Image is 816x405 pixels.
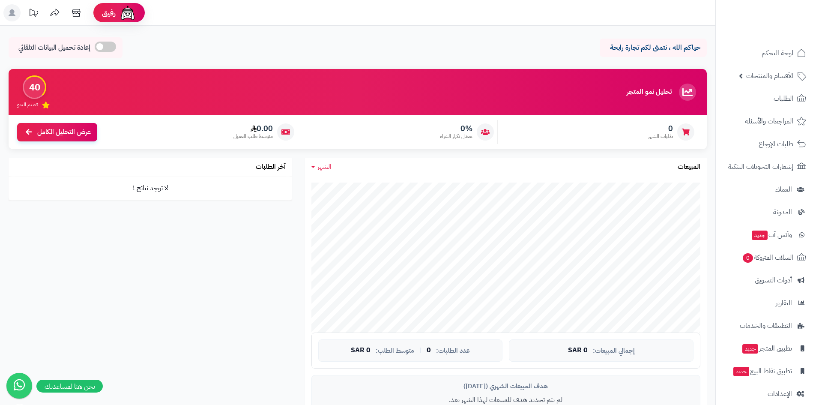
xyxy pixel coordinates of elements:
a: تطبيق نقاط البيعجديد [721,361,811,381]
a: وآتس آبجديد [721,225,811,245]
span: | [419,347,421,354]
a: العملاء [721,179,811,200]
span: طلبات الإرجاع [759,138,793,150]
a: تحديثات المنصة [23,4,44,24]
p: لم يتم تحديد هدف للمبيعات لهذا الشهر بعد. [318,395,693,405]
a: عرض التحليل الكامل [17,123,97,141]
span: 0 [743,253,753,263]
span: السلات المتروكة [742,252,793,264]
span: لوحة التحكم [762,47,793,59]
span: إعادة تحميل البيانات التلقائي [18,43,90,53]
span: الأقسام والمنتجات [746,70,793,82]
span: الطلبات [774,93,793,105]
a: الإعدادات [721,384,811,404]
a: الشهر [311,162,332,172]
span: التقارير [776,297,792,309]
span: المراجعات والأسئلة [745,115,793,127]
span: 0% [440,124,472,133]
span: إشعارات التحويلات البنكية [728,161,793,173]
img: logo-2.png [758,24,808,42]
span: الشهر [317,162,332,172]
a: المدونة [721,202,811,222]
a: إشعارات التحويلات البنكية [721,156,811,177]
span: متوسط طلب العميل [233,133,273,140]
a: أدوات التسويق [721,270,811,291]
a: المراجعات والأسئلة [721,111,811,132]
span: تطبيق المتجر [741,342,792,354]
span: معدل تكرار الشراء [440,133,472,140]
span: 0 [648,124,673,133]
a: الطلبات [721,88,811,109]
span: متوسط الطلب: [376,347,414,354]
span: تطبيق نقاط البيع [732,365,792,377]
span: أدوات التسويق [755,274,792,286]
a: طلبات الإرجاع [721,134,811,154]
span: عرض التحليل الكامل [37,127,91,137]
h3: آخر الطلبات [256,163,286,171]
a: التطبيقات والخدمات [721,315,811,336]
h3: المبيعات [678,163,700,171]
a: لوحة التحكم [721,43,811,63]
span: الإعدادات [768,388,792,400]
span: طلبات الشهر [648,133,673,140]
span: رفيق [102,8,116,18]
span: 0 SAR [568,347,588,354]
span: عدد الطلبات: [436,347,470,354]
img: ai-face.png [119,4,136,21]
span: إجمالي المبيعات: [593,347,635,354]
span: جديد [752,231,768,240]
span: 0 [427,347,431,354]
span: وآتس آب [751,229,792,241]
span: التطبيقات والخدمات [740,320,792,332]
span: العملاء [775,183,792,195]
a: السلات المتروكة0 [721,247,811,268]
div: هدف المبيعات الشهري ([DATE]) [318,382,693,391]
span: 0 SAR [351,347,371,354]
p: حياكم الله ، نتمنى لكم تجارة رابحة [606,43,700,53]
a: التقارير [721,293,811,313]
h3: تحليل نمو المتجر [627,88,672,96]
span: جديد [733,367,749,376]
span: المدونة [773,206,792,218]
span: 0.00 [233,124,273,133]
a: تطبيق المتجرجديد [721,338,811,359]
span: جديد [742,344,758,354]
td: لا توجد نتائج ! [9,177,292,200]
span: تقييم النمو [17,101,38,108]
